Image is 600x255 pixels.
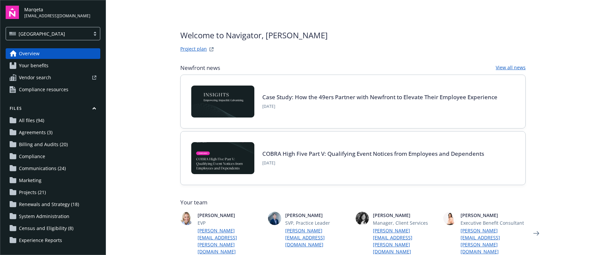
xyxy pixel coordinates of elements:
a: System Administration [6,211,100,222]
button: Marqeta[EMAIL_ADDRESS][DOMAIN_NAME] [24,6,100,19]
span: Overview [19,48,40,59]
a: Case Study: How the 49ers Partner with Newfront to Elevate Their Employee Experience [262,93,497,101]
img: photo [268,212,281,225]
span: Compliance [19,151,45,162]
a: [PERSON_NAME][EMAIL_ADDRESS][PERSON_NAME][DOMAIN_NAME] [373,227,438,255]
span: SVP, Practice Leader [285,219,350,226]
a: Your benefits [6,60,100,71]
span: [EMAIL_ADDRESS][DOMAIN_NAME] [24,13,90,19]
span: Manager, Client Services [373,219,438,226]
span: Compliance resources [19,84,68,95]
a: Billing and Audits (20) [6,139,100,150]
span: Projects (21) [19,187,46,198]
img: photo [356,212,369,225]
a: Vendor search [6,72,100,83]
span: Marqeta [24,6,90,13]
a: Projects (21) [6,187,100,198]
a: Project plan [180,45,207,53]
span: Executive Benefit Consultant [461,219,526,226]
a: Compliance resources [6,84,100,95]
span: All files (94) [19,115,44,126]
a: Communications (24) [6,163,100,174]
span: Your benefits [19,60,48,71]
button: Files [6,106,100,114]
span: Welcome to Navigator , [PERSON_NAME] [180,29,328,41]
span: Communications (24) [19,163,66,174]
img: Card Image - INSIGHTS copy.png [191,86,254,118]
span: Vendor search [19,72,51,83]
a: Renewals and Strategy (18) [6,199,100,210]
a: View all news [496,64,526,72]
img: BLOG-Card Image - Compliance - COBRA High Five Pt 5 - 09-11-25.jpg [191,142,254,174]
img: photo [180,212,194,225]
span: Marketing [19,175,42,186]
span: Your team [180,198,526,206]
span: [PERSON_NAME] [461,212,526,219]
a: Marketing [6,175,100,186]
a: [PERSON_NAME][EMAIL_ADDRESS][PERSON_NAME][DOMAIN_NAME] [461,227,526,255]
a: All files (94) [6,115,100,126]
span: Billing and Audits (20) [19,139,68,150]
span: Agreements (3) [19,127,52,138]
img: photo [443,212,457,225]
span: Newfront news [180,64,220,72]
span: [DATE] [262,104,497,110]
span: Experience Reports [19,235,62,246]
span: Renewals and Strategy (18) [19,199,79,210]
span: [GEOGRAPHIC_DATA] [9,30,87,37]
a: Census and Eligibility (8) [6,223,100,234]
a: Overview [6,48,100,59]
a: Experience Reports [6,235,100,246]
a: Compliance [6,151,100,162]
a: projectPlanWebsite [208,45,215,53]
a: Agreements (3) [6,127,100,138]
span: EVP [198,219,263,226]
span: System Administration [19,211,69,222]
img: navigator-logo.svg [6,6,19,19]
a: COBRA High Five Part V: Qualifying Event Notices from Employees and Dependents [262,150,484,157]
span: [PERSON_NAME] [198,212,263,219]
a: Next [531,228,542,239]
span: [PERSON_NAME] [373,212,438,219]
span: [PERSON_NAME] [285,212,350,219]
a: [PERSON_NAME][EMAIL_ADDRESS][PERSON_NAME][DOMAIN_NAME] [198,227,263,255]
span: [GEOGRAPHIC_DATA] [19,30,65,37]
a: [PERSON_NAME][EMAIL_ADDRESS][DOMAIN_NAME] [285,227,350,248]
span: Census and Eligibility (8) [19,223,73,234]
span: [DATE] [262,160,484,166]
